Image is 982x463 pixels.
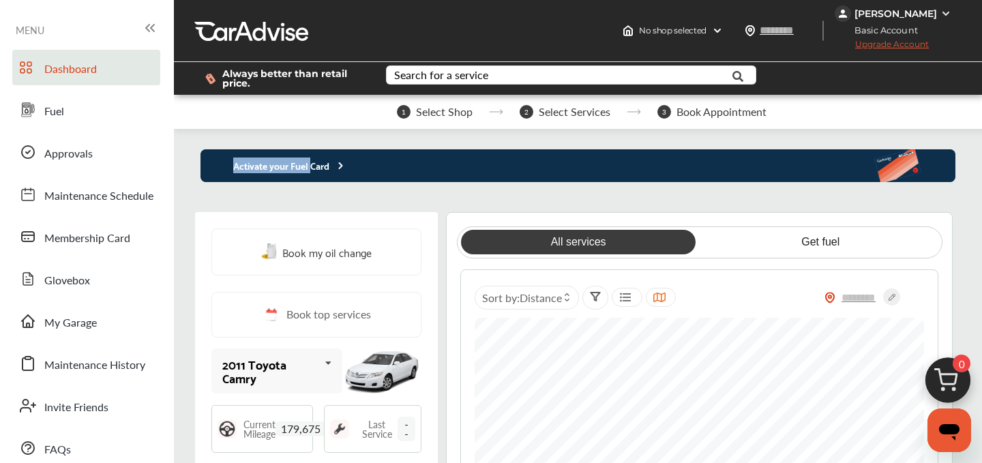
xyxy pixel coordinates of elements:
a: Fuel [12,92,160,128]
img: cal_icon.0803b883.svg [262,306,280,323]
span: Sort by : [482,290,562,305]
a: Book top services [211,292,421,338]
img: stepper-arrow.e24c07c6.svg [627,109,641,115]
img: activate-banner.5eeab9f0af3a0311e5fa.png [874,149,955,182]
span: 0 [953,355,970,372]
a: Approvals [12,134,160,170]
span: Invite Friends [44,399,108,417]
span: Maintenance History [44,357,145,374]
span: 2 [520,105,533,119]
span: 179,675 [276,421,326,436]
img: stepper-arrow.e24c07c6.svg [489,109,503,115]
span: Upgrade Account [835,39,929,56]
img: WGsFRI8htEPBVLJbROoPRyZpYNWhNONpIPPETTm6eUC0GeLEiAAAAAElFTkSuQmCC [940,8,951,19]
img: maintenance_logo [330,419,349,438]
div: [PERSON_NAME] [854,8,937,20]
span: Approvals [44,145,93,163]
span: -- [398,417,415,441]
div: 2011 Toyota Camry [222,357,319,385]
a: All services [461,230,696,254]
span: Book my oil change [282,243,372,261]
img: jVpblrzwTbfkPYzPPzSLxeg0AAAAASUVORK5CYII= [835,5,851,22]
img: oil-change.e5047c97.svg [261,243,279,260]
span: FAQs [44,441,71,459]
img: mobile_7259_st0640_046.jpg [342,341,422,400]
span: No shop selected [639,25,706,36]
a: Maintenance History [12,346,160,381]
span: Current Mileage [243,419,276,438]
span: My Garage [44,314,97,332]
span: Glovebox [44,272,90,290]
div: Search for a service [394,70,488,80]
span: Membership Card [44,230,130,248]
img: header-down-arrow.9dd2ce7d.svg [712,25,723,36]
span: Maintenance Schedule [44,188,153,205]
span: Book Appointment [676,106,767,118]
span: Always better than retail price. [222,69,364,88]
span: Dashboard [44,61,97,78]
iframe: Button to launch messaging window [927,408,971,452]
img: location_vector.a44bc228.svg [745,25,756,36]
span: Select Services [539,106,610,118]
a: Membership Card [12,219,160,254]
a: Glovebox [12,261,160,297]
span: Basic Account [836,23,928,38]
span: MENU [16,25,44,35]
span: Book top services [286,306,371,323]
span: Fuel [44,103,64,121]
span: Distance [520,290,562,305]
span: Select Shop [416,106,473,118]
span: 3 [657,105,671,119]
img: location_vector_orange.38f05af8.svg [824,292,835,303]
img: steering_logo [218,419,237,438]
p: Activate your Fuel Card [200,158,346,173]
img: cart_icon.3d0951e8.svg [915,351,981,417]
a: My Garage [12,303,160,339]
a: Book my oil change [261,243,372,261]
img: header-home-logo.8d720a4f.svg [623,25,634,36]
a: Invite Friends [12,388,160,423]
a: Get fuel [703,230,938,254]
img: dollor_label_vector.a70140d1.svg [205,73,215,85]
span: 1 [397,105,411,119]
a: Dashboard [12,50,160,85]
a: Maintenance Schedule [12,177,160,212]
img: header-divider.bc55588e.svg [822,20,824,41]
span: Last Service [356,419,398,438]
